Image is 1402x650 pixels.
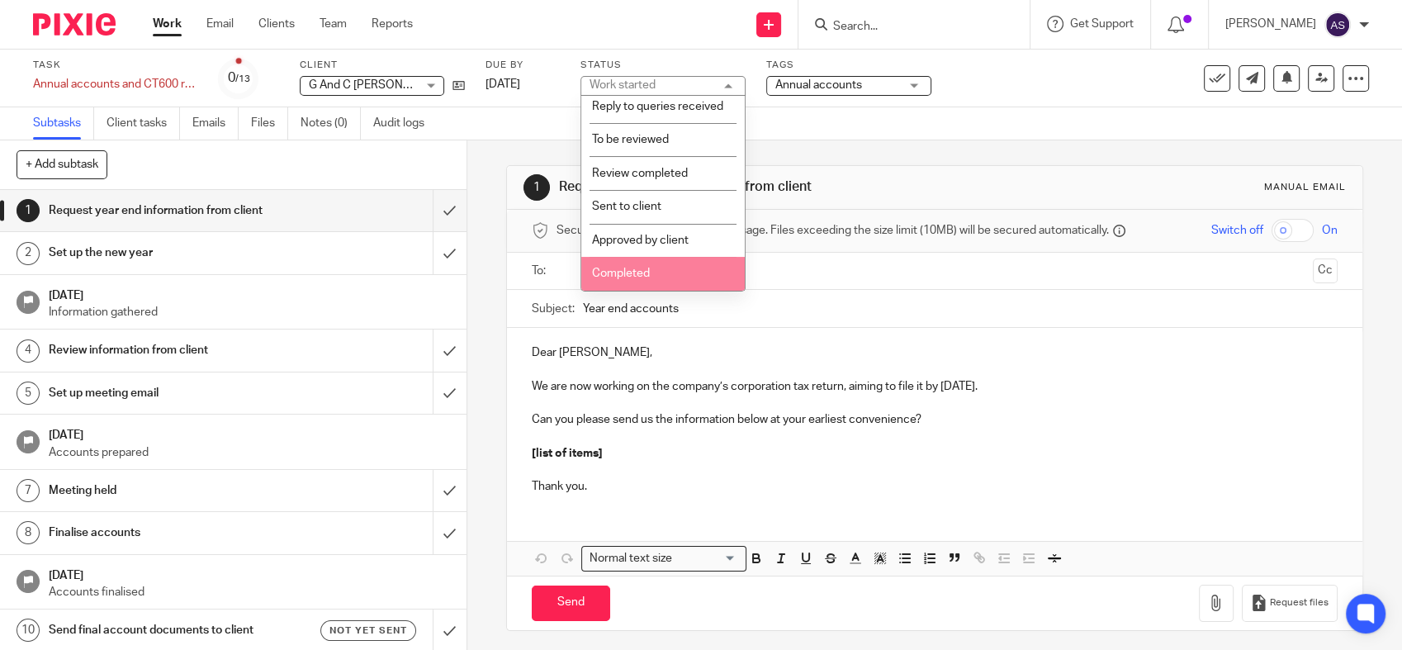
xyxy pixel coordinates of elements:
[592,134,669,145] span: To be reviewed
[373,107,437,140] a: Audit logs
[49,338,294,363] h1: Review information from client
[33,76,198,93] div: Annual accounts and CT600 return - 2025
[49,304,450,320] p: Information gathered
[49,584,450,600] p: Accounts finalised
[235,74,250,83] small: /13
[557,222,1109,239] span: Secure the attachments in this message. Files exceeding the size limit (10MB) will be secured aut...
[592,201,661,212] span: Sent to client
[49,478,294,503] h1: Meeting held
[532,411,1338,428] p: Can you please send us the information below at your earliest convenience?
[17,242,40,265] div: 2
[1264,181,1346,194] div: Manual email
[831,20,980,35] input: Search
[17,199,40,222] div: 1
[107,107,180,140] a: Client tasks
[1070,18,1134,30] span: Get Support
[17,479,40,502] div: 7
[153,16,182,32] a: Work
[49,618,294,643] h1: Send final account documents to client
[251,107,288,140] a: Files
[49,240,294,265] h1: Set up the new year
[309,79,485,91] span: G And C [PERSON_NAME] Limited
[258,16,295,32] a: Clients
[33,59,198,72] label: Task
[206,16,234,32] a: Email
[49,381,294,406] h1: Set up meeting email
[485,78,520,90] span: [DATE]
[33,107,94,140] a: Subtasks
[592,168,688,179] span: Review completed
[590,79,656,91] div: Work started
[49,563,450,584] h1: [DATE]
[677,550,737,567] input: Search for option
[592,101,723,112] span: Reply to queries received
[17,339,40,363] div: 4
[532,344,1338,361] p: Dear [PERSON_NAME],
[49,283,450,304] h1: [DATE]
[228,69,250,88] div: 0
[49,423,450,444] h1: [DATE]
[775,79,862,91] span: Annual accounts
[532,378,1338,395] p: We are now working on the company’s corporation tax return, aiming to file it by [DATE].
[585,550,675,567] span: Normal text size
[372,16,413,32] a: Reports
[17,150,107,178] button: + Add subtask
[532,478,1338,495] p: Thank you.
[532,263,550,279] label: To:
[320,16,347,32] a: Team
[592,268,650,279] span: Completed
[1270,596,1329,610] span: Request files
[592,235,689,246] span: Approved by client
[532,586,610,621] input: Send
[49,520,294,545] h1: Finalise accounts
[532,301,575,317] label: Subject:
[1242,585,1338,622] button: Request files
[329,624,407,638] span: Not yet sent
[580,59,746,72] label: Status
[766,59,931,72] label: Tags
[33,13,116,36] img: Pixie
[1225,16,1316,32] p: [PERSON_NAME]
[1313,259,1338,283] button: Cc
[17,619,40,642] div: 10
[17,382,40,405] div: 5
[301,107,361,140] a: Notes (0)
[532,448,603,459] strong: [list of items]
[1322,222,1338,239] span: On
[523,174,550,201] div: 1
[192,107,239,140] a: Emails
[485,59,560,72] label: Due by
[49,444,450,461] p: Accounts prepared
[1211,222,1263,239] span: Switch off
[1324,12,1351,38] img: svg%3E
[17,521,40,544] div: 8
[581,546,746,572] div: Search for option
[300,59,465,72] label: Client
[49,198,294,223] h1: Request year end information from client
[559,178,970,196] h1: Request year end information from client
